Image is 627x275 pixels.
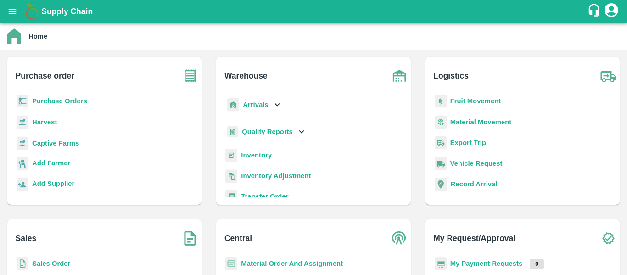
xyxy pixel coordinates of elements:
a: Material Order And Assignment [241,260,343,267]
a: Export Trip [450,139,486,146]
img: reciept [17,95,28,108]
a: Harvest [32,118,57,126]
div: Arrivals [225,95,282,115]
img: warehouse [388,64,411,87]
img: centralMaterial [225,257,237,270]
p: 0 [530,259,544,269]
b: Arrivals [243,101,268,108]
a: My Payment Requests [450,260,523,267]
div: account of current user [603,2,620,21]
b: Quality Reports [242,128,293,135]
img: check [597,227,620,250]
b: Purchase order [16,69,74,82]
img: fruit [435,95,447,108]
b: Warehouse [224,69,268,82]
b: Home [28,33,47,40]
b: Central [224,232,252,245]
b: Add Farmer [32,159,70,167]
img: whTransfer [225,190,237,203]
a: Supply Chain [41,5,587,18]
img: logo [23,2,41,21]
a: Vehicle Request [450,160,503,167]
img: whArrival [227,98,239,112]
b: My Request/Approval [433,232,515,245]
img: material [435,115,447,129]
b: Logistics [433,69,469,82]
a: Material Movement [450,118,512,126]
a: Purchase Orders [32,97,87,105]
a: Add Farmer [32,158,70,170]
img: payment [435,257,447,270]
img: delivery [435,136,447,150]
div: Quality Reports [225,123,307,141]
img: truck [597,64,620,87]
a: Inventory Adjustment [241,172,311,180]
img: recordArrival [435,178,447,191]
img: soSales [179,227,202,250]
img: central [388,227,411,250]
img: vehicle [435,157,447,170]
img: inventory [225,169,237,183]
a: Fruit Movement [450,97,501,105]
a: Add Supplier [32,179,74,191]
img: qualityReport [227,126,238,138]
img: supplier [17,178,28,191]
img: harvest [17,136,28,150]
b: Sales [16,232,37,245]
a: Transfer Order [241,193,288,200]
img: home [7,28,21,44]
img: whInventory [225,149,237,162]
a: Captive Farms [32,140,79,147]
img: farmer [17,157,28,171]
div: customer-support [587,3,603,20]
button: open drawer [2,1,23,22]
a: Inventory [241,152,272,159]
a: Sales Order [32,260,70,267]
a: Record Arrival [451,180,498,188]
img: purchase [179,64,202,87]
img: sales [17,257,28,270]
b: Supply Chain [41,7,93,16]
img: harvest [17,115,28,129]
b: Add Supplier [32,180,74,187]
